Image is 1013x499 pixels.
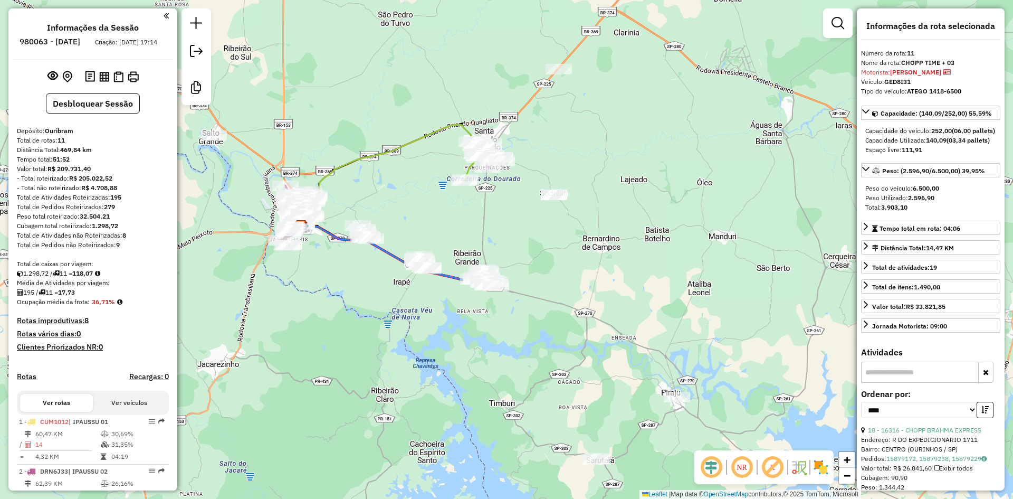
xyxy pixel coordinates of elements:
strong: R$ 4.708,88 [81,184,117,192]
strong: 118,07 [72,269,93,277]
h4: Rotas improdutivas: [17,316,169,325]
div: Média de Atividades por viagem: [17,278,169,288]
span: Ocupação média da frota: [17,298,90,306]
div: Total de rotas: [17,136,169,145]
strong: 36,71% [92,298,115,306]
span: Tempo total em rota: 04:06 [880,224,960,232]
div: Total de itens: [872,283,940,292]
div: Atividade não roteirizada - SILVIA ELENA MARQUES [584,453,610,464]
div: Endereço: R DO EXPEDICIONARIO 1711 [861,435,1000,445]
button: Logs desbloquear sessão [83,69,97,85]
a: Nova sessão e pesquisa [186,13,207,36]
span: 2 - [19,467,108,475]
div: Tipo do veículo: [861,87,1000,96]
span: − [844,469,850,482]
span: Peso: (2.596,90/6.500,00) 39,95% [882,167,985,175]
div: Nome da rota: [861,58,1000,68]
strong: 0 [77,329,81,338]
h4: Clientes Priorizados NR: [17,343,169,352]
div: Número da rota: [861,49,1000,58]
div: Veículo: [861,77,1000,87]
a: Exibir filtros [827,13,848,34]
div: 195 / 11 = [17,288,169,297]
a: Tempo total em rota: 04:06 [861,221,1000,235]
i: Cubagem total roteirizado [17,270,23,277]
i: % de utilização do peso [101,431,109,437]
a: Total de atividades:19 [861,260,1000,274]
span: Ocultar NR [729,455,754,480]
span: Capacidade: (140,09/252,00) 55,59% [881,109,992,117]
div: Valor total: [17,164,169,174]
strong: R$ 205.022,52 [69,174,112,182]
strong: 8 [122,231,126,239]
em: Rota exportada [158,468,165,474]
div: Bairro: CENTRO (OURINHOS / SP) [861,445,1000,454]
td: 14 [35,439,100,450]
div: Distância Total: [17,145,169,155]
strong: 17,73 [58,288,75,296]
div: Total de Pedidos Roteirizados: [17,202,169,212]
div: Peso total roteirizado: [17,212,169,221]
strong: 19 [930,263,937,271]
i: Meta Caixas/viagem: 1,00 Diferença: 117,07 [95,270,100,277]
div: Map data © contributors,© 2025 TomTom, Microsoft [639,490,861,499]
span: DRN6J33 [40,467,68,475]
strong: R$ 33.821,85 [906,303,945,310]
a: Rotas [17,372,36,381]
button: Centralizar mapa no depósito ou ponto de apoio [60,69,74,85]
div: Cubagem total roteirizado: [17,221,169,231]
div: Atividade não roteirizada - BELLA VILLE PAES E D [664,392,690,402]
a: Peso: (2.596,90/6.500,00) 39,95% [861,163,1000,177]
div: Peso Utilizado: [865,193,996,203]
a: Clique aqui para minimizar o painel [164,10,169,22]
i: Total de Atividades [25,441,31,448]
button: Imprimir Rotas [126,69,141,84]
a: OpenStreetMap [704,491,749,498]
div: Pedidos: [861,454,1000,464]
button: Visualizar Romaneio [111,69,126,84]
button: Ver veículos [93,394,166,412]
strong: 11 [58,136,65,144]
td: 04:19 [111,451,164,462]
i: % de utilização do peso [101,481,109,487]
div: Peso: 1.344,42 [861,483,1000,492]
a: Jornada Motorista: 09:00 [861,318,1000,333]
div: Capacidade do veículo: [865,126,996,136]
button: Ordem decrescente [977,402,993,418]
a: 18 - 16316 - CHOPP BRAHMA EXPRESS [868,426,981,434]
span: | IPAUSSU 01 [69,418,108,426]
i: Total de Atividades [17,289,23,296]
div: Capacidade Utilizada: [865,136,996,145]
td: 62,39 KM [35,478,100,489]
div: Tempo total: [17,155,169,164]
div: Capacidade: (140,09/252,00) 55,59% [861,122,1000,159]
strong: 2.596,90 [908,194,934,202]
h4: Informações da Sessão [47,23,139,33]
img: Ouribram [294,220,308,233]
strong: R$ 209.731,40 [47,165,91,173]
div: Distância Total: [872,243,954,253]
strong: 1.490,00 [914,283,940,291]
img: Exibir/Ocultar setores [813,459,829,476]
span: 1 - [19,418,108,426]
strong: [PERSON_NAME] [890,68,941,76]
strong: 1.298,72 [92,222,118,230]
h4: Atividades [861,347,1000,357]
div: Total de Pedidos não Roteirizados: [17,240,169,250]
div: Criação: [DATE] 17:14 [91,37,161,47]
span: Total de atividades: [872,263,937,271]
div: Motorista: [861,68,1000,77]
button: Desbloquear Sessão [46,93,140,114]
div: Atividade não roteirizada - CHAMA GAZ [581,454,608,465]
i: Distância Total [25,481,31,487]
span: 14,47 KM [926,244,954,252]
a: Zoom out [839,468,855,484]
button: Ver rotas [20,394,93,412]
i: CNH vencida [943,69,951,76]
span: CUM1012 [40,418,69,426]
h6: 980063 - [DATE] [20,37,80,46]
i: Total de rotas [39,289,45,296]
a: Zoom in [839,452,855,468]
h4: Informações da rota selecionada [861,21,1000,31]
a: Distância Total:14,47 KM [861,240,1000,255]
